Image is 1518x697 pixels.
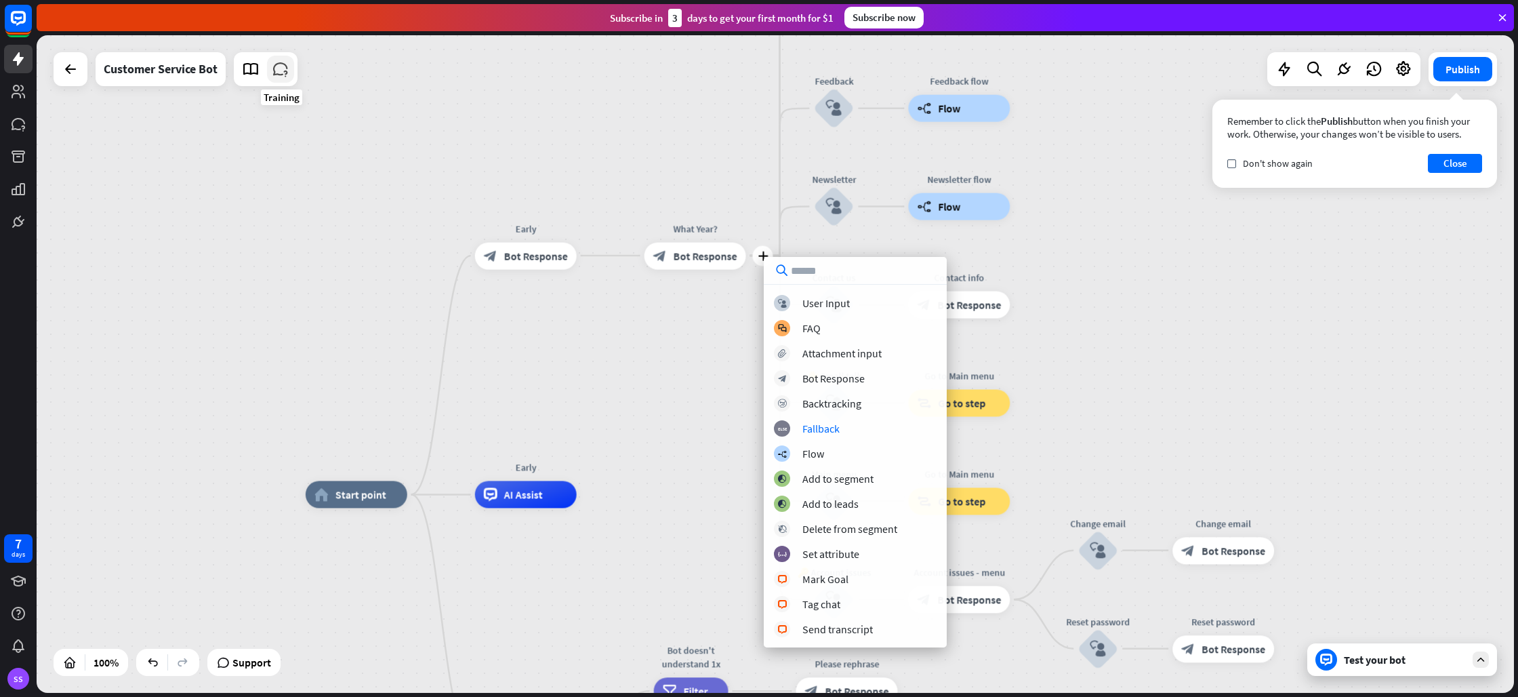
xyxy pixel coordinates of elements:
[802,497,859,511] div: Add to leads
[778,424,787,433] i: block_fallback
[938,396,985,410] span: Go to step
[917,200,931,214] i: builder_tree
[778,399,787,408] i: block_backtracking
[4,534,33,563] a: 7 days
[777,450,787,458] i: builder_tree
[778,374,787,383] i: block_bot_response
[793,173,874,186] div: Newsletter
[777,625,787,634] i: block_livechat
[825,199,842,215] i: block_user_input
[1057,615,1138,629] div: Reset password
[778,299,787,308] i: block_user_input
[937,593,1001,606] span: Bot Response
[825,100,842,117] i: block_user_input
[1344,653,1466,666] div: Test your bot
[1243,157,1313,170] span: Don't show again
[844,7,924,28] div: Subscribe now
[668,9,682,27] div: 3
[898,271,1020,285] div: Contact info
[232,652,271,673] span: Support
[335,487,386,501] span: Start point
[89,652,123,673] div: 100%
[12,550,25,559] div: days
[777,575,787,584] i: block_livechat
[314,487,329,501] i: home_2
[674,249,737,262] span: Bot Response
[938,494,985,508] span: Go to step
[802,547,859,561] div: Set attribute
[758,251,768,260] i: plus
[917,102,931,115] i: builder_tree
[802,397,861,410] div: Backtracking
[802,447,824,460] div: Flow
[1181,544,1195,557] i: block_bot_response
[504,249,568,262] span: Bot Response
[504,487,543,501] span: AI Assist
[898,173,1020,186] div: Newsletter flow
[777,475,787,483] i: block_add_to_segment
[1202,642,1265,656] span: Bot Response
[634,222,756,235] div: What Year?
[802,422,840,435] div: Fallback
[777,500,787,509] i: block_add_to_segment
[778,525,787,534] i: block_delete_from_segment
[11,5,52,46] button: Open LiveChat chat widget
[778,349,787,358] i: block_attachment
[778,324,787,333] i: block_faq
[802,472,874,485] div: Add to segment
[1433,57,1492,81] button: Publish
[653,249,667,262] i: block_bot_response
[802,296,850,310] div: User Input
[465,460,587,474] div: Early
[802,346,882,360] div: Attachment input
[777,600,787,609] i: block_livechat
[1090,542,1106,559] i: block_user_input
[802,522,897,536] div: Delete from segment
[465,222,587,235] div: Early
[793,75,874,88] div: Feedback
[938,102,960,115] span: Flow
[1428,154,1482,173] button: Close
[802,372,865,385] div: Bot Response
[1227,115,1482,140] div: Remember to click the button when you finish your work. Otherwise, your changes won’t be visible ...
[610,9,834,27] div: Subscribe in days to get your first month for $1
[484,249,497,262] i: block_bot_response
[1090,641,1106,657] i: block_user_input
[644,643,739,671] div: Bot doesn't understand 1x
[938,200,960,214] span: Flow
[1202,544,1265,557] span: Bot Response
[937,298,1001,312] span: Bot Response
[898,467,1020,481] div: Go to Main menu
[898,565,1020,579] div: Account issues - menu
[802,622,873,636] div: Send transcript
[802,597,840,611] div: Tag chat
[898,75,1020,88] div: Feedback flow
[802,321,821,335] div: FAQ
[802,572,848,586] div: Mark Goal
[898,369,1020,382] div: Go to Main menu
[104,52,218,86] div: Customer Service Bot
[1057,517,1138,530] div: Change email
[15,538,22,550] div: 7
[1321,115,1353,127] span: Publish
[1162,517,1284,530] div: Change email
[7,668,29,690] div: SS
[778,550,787,559] i: block_set_attribute
[1181,642,1195,656] i: block_bot_response
[785,657,907,671] div: Please rephrase
[1162,615,1284,629] div: Reset password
